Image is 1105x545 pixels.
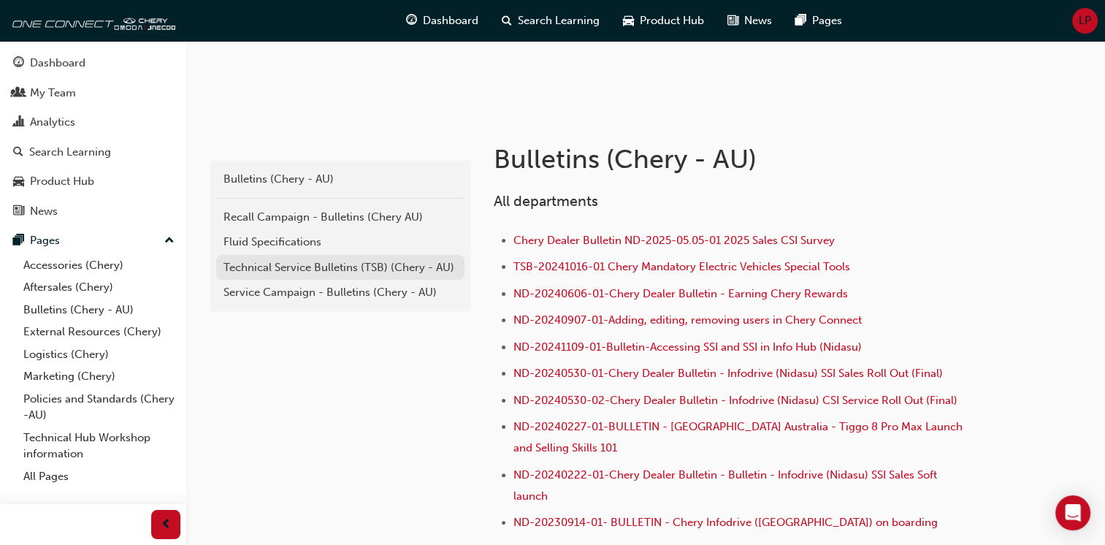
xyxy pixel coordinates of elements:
[13,87,24,100] span: people-icon
[18,365,180,388] a: Marketing (Chery)
[6,80,180,107] a: My Team
[164,232,175,251] span: up-icon
[394,6,490,36] a: guage-iconDashboard
[6,198,180,225] a: News
[513,340,862,354] a: ND-20241109-01-Bulletin-Accessing SSI and SSI in Info Hub (Nidasu)
[1072,8,1098,34] button: LP
[223,284,457,301] div: Service Campaign - Bulletins (Chery - AU)
[216,229,464,255] a: Fluid Specifications
[812,12,842,29] span: Pages
[423,12,478,29] span: Dashboard
[13,57,24,70] span: guage-icon
[716,6,784,36] a: news-iconNews
[30,55,85,72] div: Dashboard
[623,12,634,30] span: car-icon
[18,321,180,343] a: External Resources (Chery)
[30,173,94,190] div: Product Hub
[6,109,180,136] a: Analytics
[513,287,848,300] a: ND-20240606-01-Chery Dealer Bulletin - Earning Chery Rewards
[216,255,464,281] a: Technical Service Bulletins (TSB) (Chery - AU)
[13,146,23,159] span: search-icon
[6,227,180,254] button: Pages
[30,232,60,249] div: Pages
[490,6,611,36] a: search-iconSearch Learning
[216,280,464,305] a: Service Campaign - Bulletins (Chery - AU)
[13,116,24,129] span: chart-icon
[29,144,111,161] div: Search Learning
[513,468,940,503] a: ND-20240222-01-Chery Dealer Bulletin - Bulletin - Infodrive (Nidasu) SSI Sales Soft launch
[784,6,854,36] a: pages-iconPages
[1079,12,1091,29] span: LP
[18,388,180,427] a: Policies and Standards (Chery -AU)
[6,168,180,195] a: Product Hub
[216,205,464,230] a: Recall Campaign - Bulletins (Chery AU)
[494,193,598,210] span: All departments
[518,12,600,29] span: Search Learning
[18,465,180,488] a: All Pages
[223,259,457,276] div: Technical Service Bulletins (TSB) (Chery - AU)
[13,205,24,218] span: news-icon
[7,6,175,35] img: oneconnect
[513,234,835,247] a: Chery Dealer Bulletin ND-2025-05.05-01 2025 Sales CSI Survey
[513,516,938,529] a: ND-20230914-01- BULLETIN - Chery Infodrive ([GEOGRAPHIC_DATA]) on boarding
[18,427,180,465] a: Technical Hub Workshop information
[223,171,457,188] div: Bulletins (Chery - AU)
[727,12,738,30] span: news-icon
[513,394,957,407] a: ND-20240530-02-Chery Dealer Bulletin - Infodrive (Nidasu) CSI Service Roll Out (Final)
[406,12,417,30] span: guage-icon
[494,143,973,175] h1: Bulletins (Chery - AU)
[6,47,180,227] button: DashboardMy TeamAnalyticsSearch LearningProduct HubNews
[513,260,850,273] a: TSB-20241016-01 Chery Mandatory Electric Vehicles Special Tools
[30,114,75,131] div: Analytics
[30,85,76,102] div: My Team
[513,367,943,380] a: ND-20240530-01-Chery Dealer Bulletin - Infodrive (Nidasu) SSI Sales Roll Out (Final)
[161,516,172,534] span: prev-icon
[513,420,966,454] a: ND-20240227-01-BULLETIN - [GEOGRAPHIC_DATA] Australia - Tiggo 8 Pro Max Launch and Selling Skills...
[502,12,512,30] span: search-icon
[18,254,180,277] a: Accessories (Chery)
[13,175,24,188] span: car-icon
[30,203,58,220] div: News
[744,12,772,29] span: News
[640,12,704,29] span: Product Hub
[216,167,464,192] a: Bulletins (Chery - AU)
[223,209,457,226] div: Recall Campaign - Bulletins (Chery AU)
[18,343,180,366] a: Logistics (Chery)
[18,299,180,321] a: Bulletins (Chery - AU)
[611,6,716,36] a: car-iconProduct Hub
[1055,495,1090,530] div: Open Intercom Messenger
[6,139,180,166] a: Search Learning
[223,234,457,251] div: Fluid Specifications
[513,313,862,327] a: ND-20240907-01-Adding, editing, removing users in Chery Connect
[6,50,180,77] a: Dashboard
[795,12,806,30] span: pages-icon
[13,235,24,248] span: pages-icon
[18,276,180,299] a: Aftersales (Chery)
